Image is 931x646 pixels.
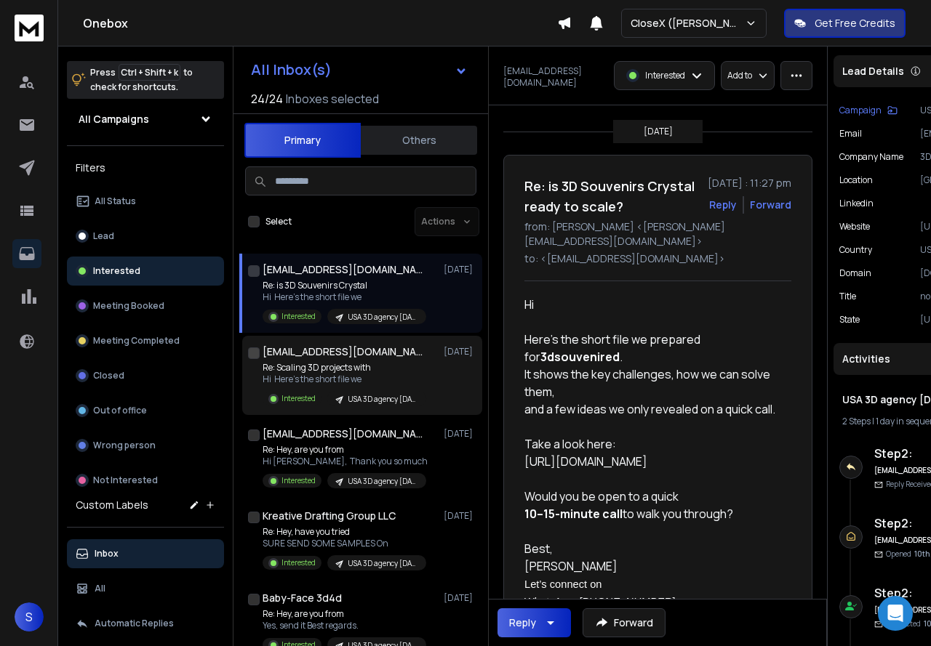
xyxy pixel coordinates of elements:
[750,198,791,212] div: Forward
[524,596,676,607] span: WhatsApp: [PHONE_NUMBER]
[263,526,426,538] p: Re: Hey, have you tried
[93,370,124,381] p: Closed
[444,264,476,275] p: [DATE]
[67,431,224,460] button: Wrong person
[839,198,874,209] p: linkedin
[708,176,791,190] p: [DATE] : 11:27 pm
[644,126,673,137] p: [DATE]
[67,609,224,638] button: Automatic Replies
[90,65,193,94] p: Press to check for shortcuts.
[839,151,903,163] p: Company Name
[540,349,620,365] strong: 3dsouvenired
[67,222,224,251] button: Lead
[444,510,476,522] p: [DATE]
[348,394,417,405] p: USA 3D agency [DATE]
[839,105,882,116] p: Campaign
[839,314,860,326] p: State
[503,65,605,89] p: [EMAIL_ADDRESS][DOMAIN_NAME]
[524,540,780,575] div: Best, [PERSON_NAME]
[583,608,666,637] button: Forward
[263,538,426,549] p: SURE SEND SOME SAMPLES On
[839,267,871,279] p: Domain
[348,476,417,487] p: USA 3D agency [DATE]
[67,396,224,425] button: Out of office
[263,344,423,359] h1: [EMAIL_ADDRESS][DOMAIN_NAME]
[79,112,149,126] h1: All Campaigns
[263,620,426,631] p: Yes, send it Best regards.
[263,608,426,620] p: Re: Hey, are you from
[286,90,379,108] h3: Inboxes selected
[839,221,870,233] p: website
[281,393,316,404] p: Interested
[524,296,780,331] div: Hi
[839,244,872,256] p: Country
[67,158,224,178] h3: Filters
[93,475,158,486] p: Not Interested
[93,265,140,277] p: Interested
[263,427,423,441] h1: [EMAIL_ADDRESS][DOMAIN_NAME]
[498,608,571,637] button: Reply
[444,346,476,358] p: [DATE]
[95,583,105,594] p: All
[67,187,224,216] button: All Status
[444,428,476,440] p: [DATE]
[348,312,417,323] p: USA 3D agency [DATE]
[244,123,361,158] button: Primary
[67,574,224,603] button: All
[93,405,147,416] p: Out of office
[784,9,906,38] button: Get Free Credits
[281,311,316,322] p: Interested
[727,70,752,81] p: Add to
[842,64,904,78] p: Lead Details
[93,230,114,242] p: Lead
[67,361,224,390] button: Closed
[815,16,895,31] p: Get Free Credits
[251,90,283,108] span: 24 / 24
[709,198,737,212] button: Reply
[265,216,292,227] label: Select
[67,257,224,286] button: Interested
[263,280,426,291] p: Re: is 3D Souvenirs Crystal
[119,64,180,81] span: Ctrl + Shift + k
[15,15,44,41] img: logo
[67,466,224,495] button: Not Interested
[239,55,479,84] button: All Inbox(s)
[67,291,224,320] button: Meeting Booked
[95,548,119,560] p: Inbox
[631,16,745,31] p: CloseX ([PERSON_NAME])
[524,331,780,435] div: Here’s the short file we prepared for . It shows the key challenges, how we can solve them, and a...
[263,444,428,456] p: Re: Hey, are you from
[524,219,791,249] p: from: [PERSON_NAME] <[PERSON_NAME][EMAIL_ADDRESS][DOMAIN_NAME]>
[348,558,417,569] p: USA 3D agency [DATE]
[263,362,426,374] p: Re: Scaling 3D projects with
[263,591,342,605] h1: Baby-Face 3d4d
[839,291,856,302] p: title
[524,506,623,522] strong: 10–15-minute call
[281,475,316,486] p: Interested
[263,456,428,467] p: Hi [PERSON_NAME], Thank you so much
[67,539,224,568] button: Inbox
[15,602,44,631] button: S
[839,174,873,186] p: location
[263,509,396,523] h1: Kreative Drafting Group LLC
[67,105,224,134] button: All Campaigns
[878,596,913,631] div: Open Intercom Messenger
[645,70,685,81] p: Interested
[524,176,699,217] h1: Re: is 3D Souvenirs Crystal ready to scale?
[93,440,156,451] p: Wrong person
[95,195,136,207] p: All Status
[524,435,780,488] div: Take a look here: [URL][DOMAIN_NAME]
[509,615,536,630] div: Reply
[76,498,148,512] h3: Custom Labels
[524,578,602,590] span: Let’s connect on
[93,335,180,347] p: Meeting Completed
[93,300,164,312] p: Meeting Booked
[83,15,557,32] h1: Onebox
[281,557,316,568] p: Interested
[444,592,476,604] p: [DATE]
[263,374,426,385] p: Hi Here’s the short file we
[361,124,477,156] button: Others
